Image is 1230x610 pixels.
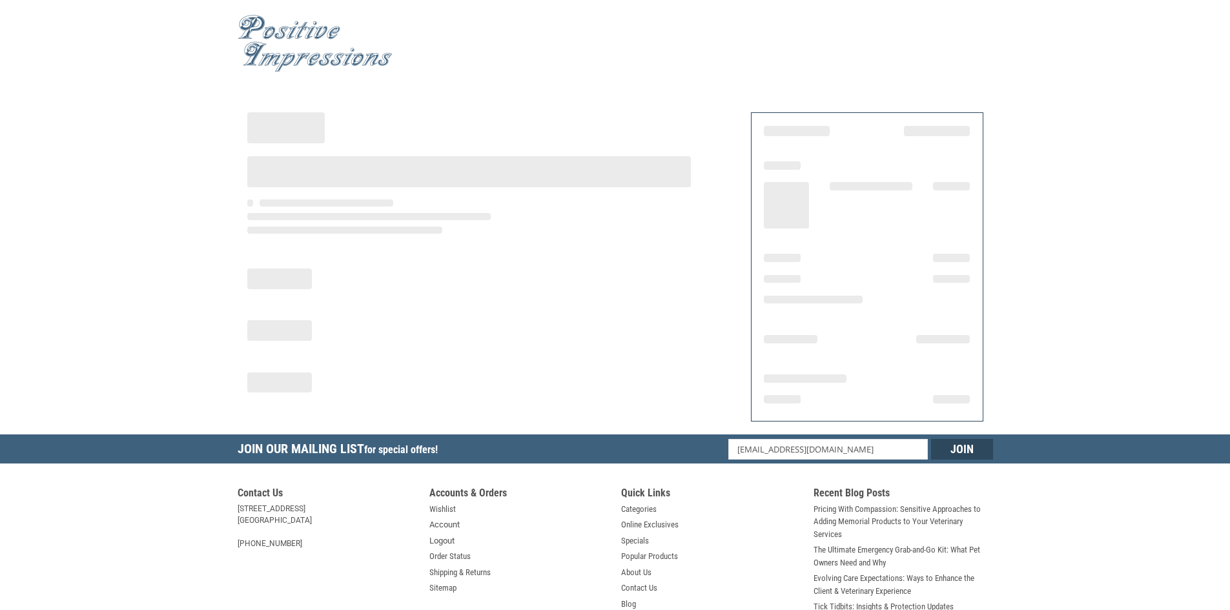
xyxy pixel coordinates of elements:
h5: Recent Blog Posts [814,487,993,503]
a: Sitemap [429,582,456,595]
a: Wishlist [429,503,456,516]
img: Positive Impressions [238,15,393,72]
input: Join [931,439,993,460]
a: The Ultimate Emergency Grab-and-Go Kit: What Pet Owners Need and Why [814,544,993,569]
a: Contact Us [621,582,657,595]
a: Categories [621,503,657,516]
a: About Us [621,566,651,579]
h5: Quick Links [621,487,801,503]
a: Popular Products [621,550,678,563]
a: Pricing With Compassion: Sensitive Approaches to Adding Memorial Products to Your Veterinary Serv... [814,503,993,541]
a: Account [429,518,460,531]
input: Email [728,439,928,460]
address: [STREET_ADDRESS] [GEOGRAPHIC_DATA] [PHONE_NUMBER] [238,503,417,549]
h5: Contact Us [238,487,417,503]
a: Online Exclusives [621,518,679,531]
a: Shipping & Returns [429,566,491,579]
h5: Join Our Mailing List [238,434,444,467]
a: Logout [429,534,455,547]
span: for special offers! [364,443,438,456]
a: Order Status [429,550,471,563]
a: Specials [621,534,649,547]
a: Evolving Care Expectations: Ways to Enhance the Client & Veterinary Experience [814,572,993,597]
h5: Accounts & Orders [429,487,609,503]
